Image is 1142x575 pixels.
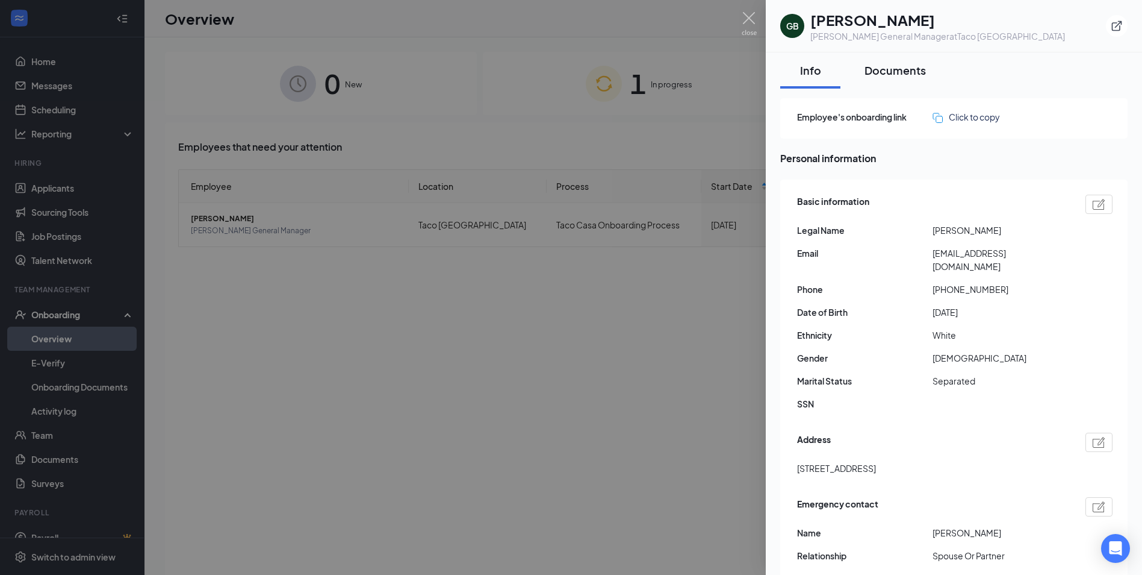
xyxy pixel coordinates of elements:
[933,351,1068,365] span: [DEMOGRAPHIC_DATA]
[933,110,1000,124] button: Click to copy
[1106,15,1128,37] button: ExternalLink
[797,224,933,237] span: Legal Name
[797,328,933,342] span: Ethnicity
[797,433,831,452] span: Address
[933,283,1068,296] span: [PHONE_NUMBER]
[797,526,933,539] span: Name
[933,113,943,123] img: click-to-copy.71757273a98fde459dfc.svg
[786,20,799,32] div: GB
[797,462,876,475] span: [STREET_ADDRESS]
[797,306,933,319] span: Date of Birth
[797,549,933,562] span: Relationship
[797,195,869,214] span: Basic information
[797,283,933,296] span: Phone
[810,30,1065,42] div: [PERSON_NAME] General Manager at Taco [GEOGRAPHIC_DATA]
[797,374,933,388] span: Marital Status
[1111,20,1123,32] svg: ExternalLink
[933,374,1068,388] span: Separated
[1101,534,1130,563] div: Open Intercom Messenger
[810,10,1065,30] h1: [PERSON_NAME]
[797,397,933,410] span: SSN
[797,351,933,365] span: Gender
[933,306,1068,319] span: [DATE]
[933,549,1068,562] span: Spouse Or Partner
[864,63,926,78] div: Documents
[797,247,933,260] span: Email
[792,63,828,78] div: Info
[797,110,933,124] span: Employee's onboarding link
[780,151,1128,166] span: Personal information
[933,247,1068,273] span: [EMAIL_ADDRESS][DOMAIN_NAME]
[933,224,1068,237] span: [PERSON_NAME]
[797,497,878,517] span: Emergency contact
[933,526,1068,539] span: [PERSON_NAME]
[933,328,1068,342] span: White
